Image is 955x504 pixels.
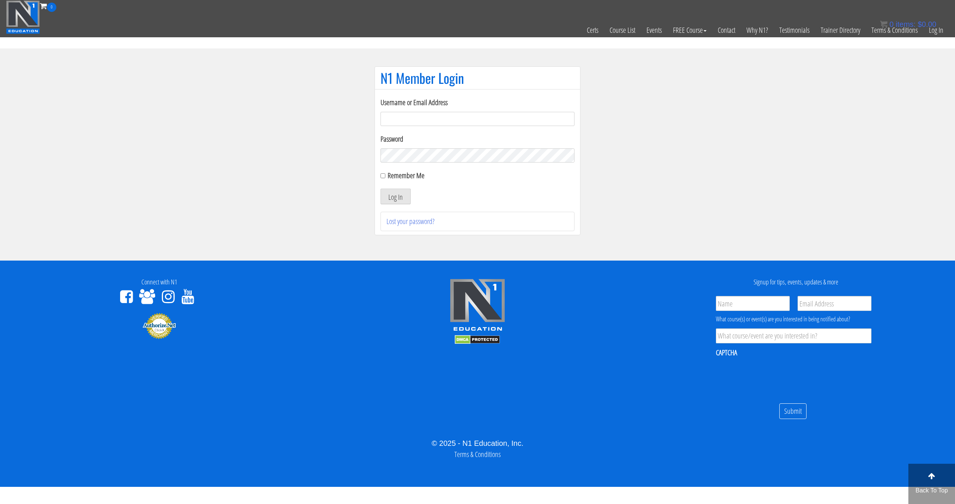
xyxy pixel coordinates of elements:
a: Why N1? [741,12,774,48]
input: Email Address [798,296,871,311]
button: Log In [381,189,411,204]
a: Terms & Conditions [454,449,501,459]
input: What course/event are you interested in? [716,328,871,343]
bdi: 0.00 [918,20,936,28]
a: Log In [923,12,949,48]
img: Authorize.Net Merchant - Click to Verify [143,312,176,339]
a: Certs [581,12,604,48]
a: Lost your password? [386,216,435,226]
span: 0 [889,20,893,28]
h1: N1 Member Login [381,70,574,85]
img: DMCA.com Protection Status [455,335,500,344]
a: Testimonials [774,12,815,48]
img: icon11.png [880,21,887,28]
label: Remember Me [388,170,425,180]
h4: Signup for tips, events, updates & more [642,278,949,286]
a: Course List [604,12,641,48]
p: Back To Top [908,486,955,495]
a: Events [641,12,667,48]
div: © 2025 - N1 Education, Inc. [6,438,949,449]
div: What course(s) or event(s) are you interested in being notified about? [716,315,871,324]
a: 0 [40,1,56,11]
span: 0 [47,3,56,12]
span: items: [896,20,915,28]
input: Name [716,296,790,311]
label: CAPTCHA [716,348,737,357]
img: n1-education [6,0,40,34]
h4: Connect with N1 [6,278,313,286]
a: Terms & Conditions [866,12,923,48]
a: Trainer Directory [815,12,866,48]
a: Contact [712,12,741,48]
label: Password [381,133,574,145]
input: Submit [779,403,807,419]
label: Username or Email Address [381,97,574,108]
a: FREE Course [667,12,712,48]
a: 0 items: $0.00 [880,20,936,28]
iframe: reCAPTCHA [716,362,829,391]
span: $ [918,20,922,28]
img: n1-edu-logo [450,278,505,334]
